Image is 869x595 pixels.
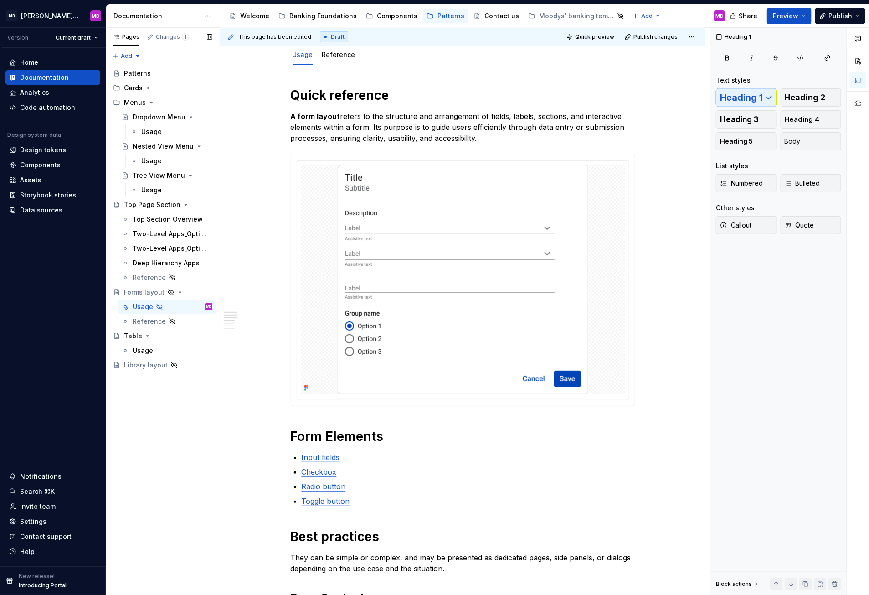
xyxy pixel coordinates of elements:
[118,212,216,227] a: Top Section Overview
[124,98,146,107] div: Menus
[5,173,100,187] a: Assets
[5,469,100,484] button: Notifications
[20,517,46,526] div: Settings
[19,573,55,580] p: New release!
[109,329,216,343] a: Table
[302,482,346,491] a: Radio button
[575,33,614,41] span: Quick preview
[118,241,216,256] a: Two-Level Apps_Option 2
[20,532,72,541] div: Contact support
[781,216,842,234] button: Quote
[524,9,628,23] a: Moodys' banking template
[127,154,216,168] a: Usage
[291,111,635,144] p: refers to the structure and arrangement of fields, labels, sections, and interactive elements wit...
[133,229,208,238] div: Two-Level Apps_Option 1
[539,11,614,21] div: Moodys' banking template
[206,302,211,311] div: MD
[124,200,180,209] div: Top Page Section
[2,6,104,26] button: MB[PERSON_NAME] Banking Fusion Design SystemMD
[564,31,618,43] button: Quick preview
[362,9,421,23] a: Components
[240,11,269,21] div: Welcome
[291,428,635,445] h1: Form Elements
[716,203,755,212] div: Other styles
[322,51,355,58] a: Reference
[133,171,185,180] div: Tree View Menu
[118,343,216,358] a: Usage
[20,487,55,496] div: Search ⌘K
[133,317,166,326] div: Reference
[19,582,67,589] p: Introducing Portal
[124,69,151,78] div: Patterns
[5,70,100,85] a: Documentation
[5,499,100,514] a: Invite team
[127,124,216,139] a: Usage
[716,132,777,150] button: Heading 5
[289,11,357,21] div: Banking Foundations
[291,87,635,103] h1: Quick reference
[5,85,100,100] a: Analytics
[133,346,153,355] div: Usage
[484,11,519,21] div: Contact us
[20,206,62,215] div: Data sources
[5,158,100,172] a: Components
[238,33,313,41] span: This page has been edited.
[56,34,91,41] span: Current draft
[291,112,340,121] strong: A form layout
[118,139,216,154] a: Nested View Menu
[133,273,166,282] div: Reference
[127,183,216,197] a: Usage
[5,203,100,217] a: Data sources
[720,179,763,188] span: Numbered
[182,33,189,41] span: 1
[302,497,350,506] a: Toggle button
[716,174,777,192] button: Numbered
[133,259,200,268] div: Deep Hierarchy Apps
[141,186,162,195] div: Usage
[785,115,820,124] span: Heading 4
[133,302,153,311] div: Usage
[5,188,100,202] a: Storybook stories
[20,58,38,67] div: Home
[124,331,142,341] div: Table
[828,11,852,21] span: Publish
[5,514,100,529] a: Settings
[716,161,748,171] div: List styles
[118,314,216,329] a: Reference
[109,358,216,373] a: Library layout
[767,8,812,24] button: Preview
[133,215,203,224] div: Top Section Overview
[331,33,345,41] span: Draft
[226,7,628,25] div: Page tree
[781,132,842,150] button: Body
[118,256,216,270] a: Deep Hierarchy Apps
[124,361,168,370] div: Library layout
[5,55,100,70] a: Home
[7,34,28,41] div: Version
[785,137,801,146] span: Body
[630,10,664,22] button: Add
[156,33,189,41] div: Changes
[109,50,144,62] button: Add
[51,31,102,44] button: Current draft
[5,100,100,115] a: Code automation
[437,11,464,21] div: Patterns
[319,45,359,64] div: Reference
[293,51,313,58] a: Usage
[20,502,56,511] div: Invite team
[716,578,760,590] div: Block actions
[113,11,200,21] div: Documentation
[7,131,61,139] div: Design system data
[773,11,798,21] span: Preview
[5,529,100,544] button: Contact support
[423,9,468,23] a: Patterns
[716,110,777,129] button: Heading 3
[133,142,194,151] div: Nested View Menu
[21,11,79,21] div: [PERSON_NAME] Banking Fusion Design System
[291,552,635,574] p: They can be simple or complex, and may be presented as dedicated pages, side panels, or dialogs d...
[716,216,777,234] button: Callout
[622,31,682,43] button: Publish changes
[781,174,842,192] button: Bulleted
[781,110,842,129] button: Heading 4
[109,81,216,95] div: Cards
